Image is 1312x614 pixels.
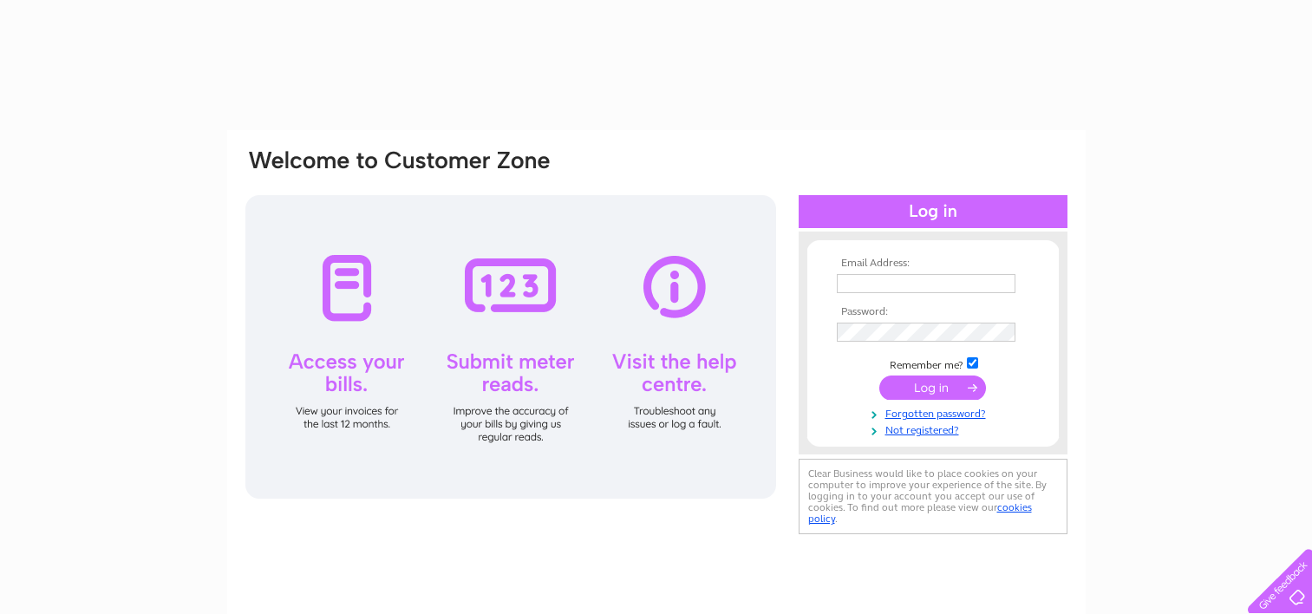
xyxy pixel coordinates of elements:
[832,355,1034,372] td: Remember me?
[799,459,1067,534] div: Clear Business would like to place cookies on your computer to improve your experience of the sit...
[832,258,1034,270] th: Email Address:
[832,306,1034,318] th: Password:
[837,404,1034,421] a: Forgotten password?
[808,501,1032,525] a: cookies policy
[879,376,986,400] input: Submit
[837,421,1034,437] a: Not registered?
